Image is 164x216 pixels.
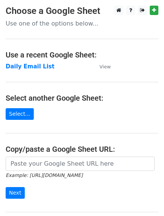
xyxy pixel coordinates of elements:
[6,63,54,70] a: Daily Email List
[92,63,111,70] a: View
[6,157,155,171] input: Paste your Google Sheet URL here
[6,145,158,154] h4: Copy/paste a Google Sheet URL:
[6,94,158,103] h4: Select another Google Sheet:
[6,172,83,178] small: Example: [URL][DOMAIN_NAME]
[6,20,158,27] p: Use one of the options below...
[6,108,34,120] a: Select...
[6,187,25,199] input: Next
[99,64,111,69] small: View
[6,50,158,59] h4: Use a recent Google Sheet:
[6,6,158,17] h3: Choose a Google Sheet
